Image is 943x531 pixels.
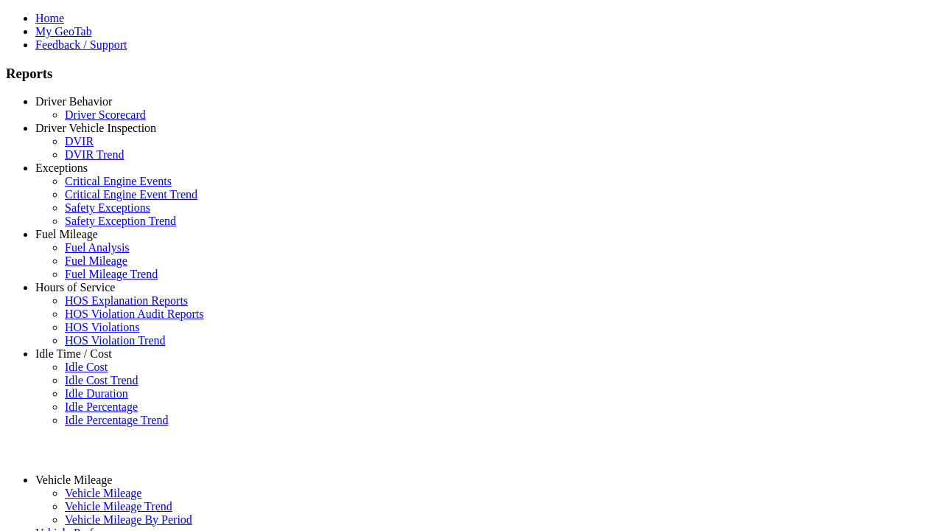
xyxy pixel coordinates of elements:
[65,175,172,187] a: Critical Engine Events
[35,38,127,51] a: Feedback / Support
[65,188,197,201] a: Critical Engine Event Trend
[35,281,115,294] a: Hours of Service
[35,228,98,240] a: Fuel Mileage
[65,294,188,307] a: HOS Explanation Reports
[65,268,158,280] a: Fuel Mileage Trend
[6,66,937,82] h3: Reports
[35,473,112,486] a: Vehicle Mileage
[65,135,94,147] a: DVIR
[65,241,130,254] a: Fuel Analysis
[65,108,146,121] a: Driver Scorecard
[35,162,88,174] a: Exceptions
[35,95,112,108] a: Driver Behavior
[35,25,92,38] a: My GeoTab
[65,215,176,227] a: Safety Exception Trend
[65,254,127,267] a: Fuel Mileage
[65,500,172,513] a: Vehicle Mileage Trend
[65,308,204,320] a: HOS Violation Audit Reports
[65,148,124,161] a: DVIR Trend
[35,122,156,134] a: Driver Vehicle Inspection
[65,387,128,400] a: Idle Duration
[65,361,108,373] a: Idle Cost
[65,513,192,526] a: Vehicle Mileage By Period
[35,12,64,24] a: Home
[65,374,139,386] a: Idle Cost Trend
[65,487,141,499] a: Vehicle Mileage
[65,321,139,333] a: HOS Violations
[65,201,150,214] a: Safety Exceptions
[35,347,112,360] a: Idle Time / Cost
[65,334,166,347] a: HOS Violation Trend
[65,414,168,426] a: Idle Percentage Trend
[65,400,138,413] a: Idle Percentage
